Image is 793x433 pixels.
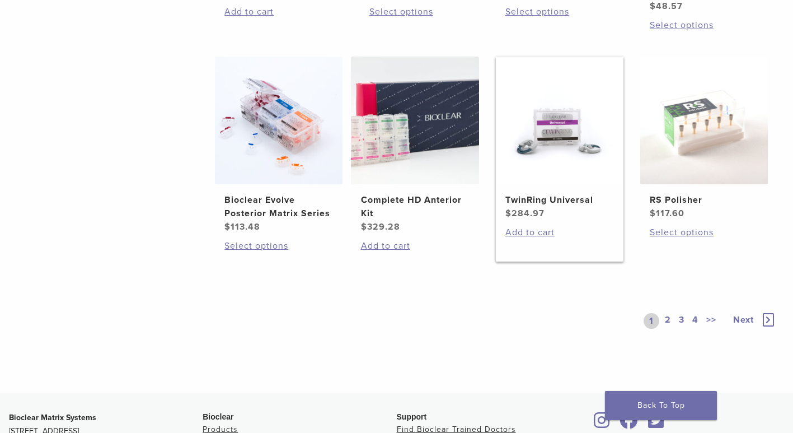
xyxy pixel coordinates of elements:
[650,208,656,219] span: $
[224,239,333,253] a: Select options for “Bioclear Evolve Posterior Matrix Series”
[496,57,623,184] img: TwinRing Universal
[650,193,758,207] h2: RS Polisher
[224,221,231,232] span: $
[677,313,687,329] a: 3
[640,57,768,184] img: RS Polisher
[663,313,673,329] a: 2
[496,57,623,220] a: TwinRing UniversalTwinRing Universal $284.97
[704,313,719,329] a: >>
[361,221,367,232] span: $
[650,208,684,219] bdi: 117.60
[505,208,545,219] bdi: 284.97
[224,5,333,18] a: Add to cart: “Blaster Kit”
[690,313,701,329] a: 4
[224,221,260,232] bdi: 113.48
[224,193,333,220] h2: Bioclear Evolve Posterior Matrix Series
[361,193,470,220] h2: Complete HD Anterior Kit
[351,57,478,234] a: Complete HD Anterior KitComplete HD Anterior Kit $329.28
[9,413,96,422] strong: Bioclear Matrix Systems
[369,5,478,18] a: Select options for “BT Matrix Series”
[505,226,614,239] a: Add to cart: “TwinRing Universal”
[505,193,614,207] h2: TwinRing Universal
[203,412,233,421] span: Bioclear
[505,5,614,18] a: Select options for “Diamond Wedge Kits”
[397,412,427,421] span: Support
[640,57,768,220] a: RS PolisherRS Polisher $117.60
[733,314,754,325] span: Next
[590,418,614,430] a: Bioclear
[215,57,342,184] img: Bioclear Evolve Posterior Matrix Series
[650,18,758,32] a: Select options for “Diamond Wedge and Long Diamond Wedge”
[361,239,470,253] a: Add to cart: “Complete HD Anterior Kit”
[505,208,512,219] span: $
[650,226,758,239] a: Select options for “RS Polisher”
[361,221,400,232] bdi: 329.28
[351,57,478,184] img: Complete HD Anterior Kit
[650,1,656,12] span: $
[605,391,717,420] a: Back To Top
[650,1,683,12] bdi: 48.57
[215,57,342,234] a: Bioclear Evolve Posterior Matrix SeriesBioclear Evolve Posterior Matrix Series $113.48
[644,313,659,329] a: 1
[616,418,642,430] a: Bioclear
[644,418,668,430] a: Bioclear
